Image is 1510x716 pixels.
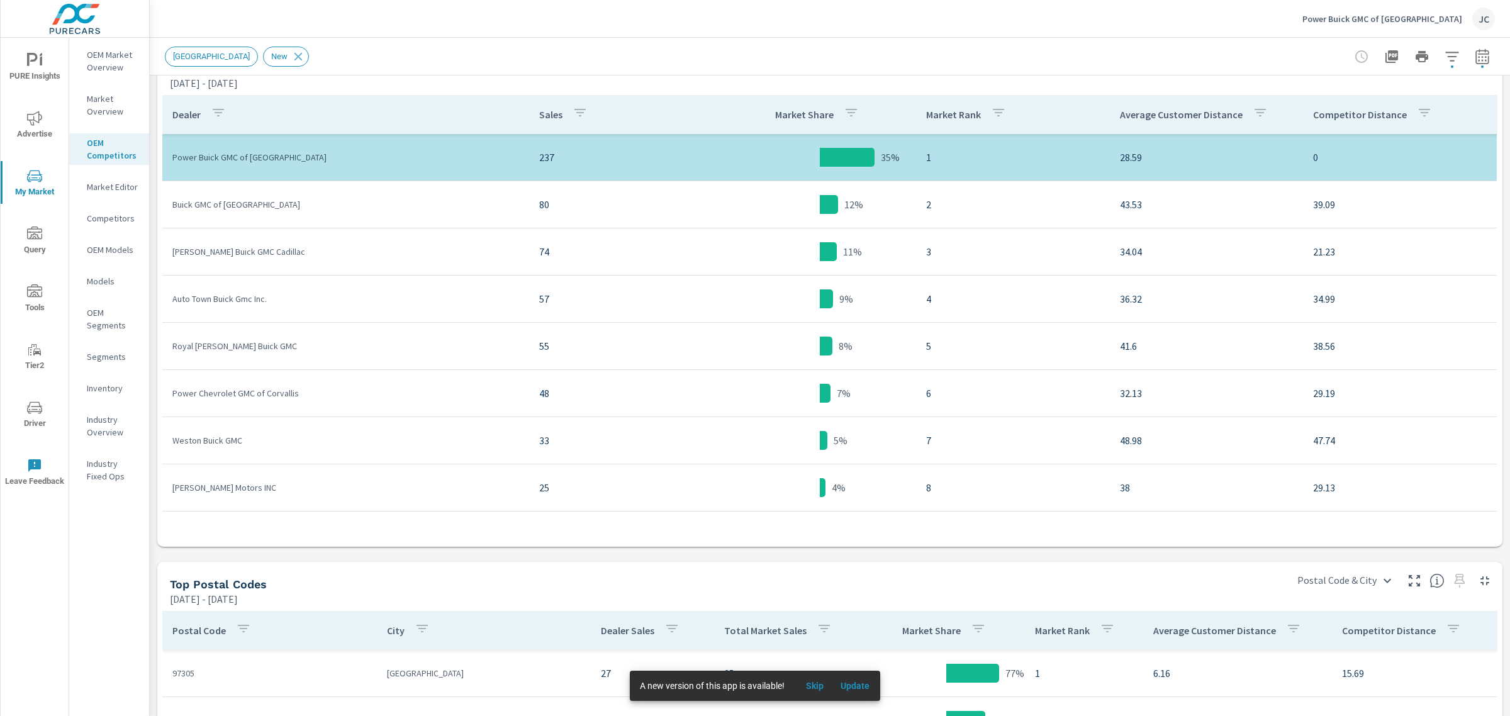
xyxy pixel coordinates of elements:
[1120,433,1294,448] p: 48.98
[795,676,835,696] button: Skip
[69,45,149,77] div: OEM Market Overview
[69,89,149,121] div: Market Overview
[539,291,713,306] p: 57
[1120,480,1294,495] p: 38
[1153,666,1322,681] p: 6.16
[4,111,65,142] span: Advertise
[87,350,139,363] p: Segments
[1035,624,1090,637] p: Market Rank
[87,48,139,74] p: OEM Market Overview
[69,303,149,335] div: OEM Segments
[170,591,238,607] p: [DATE] - [DATE]
[4,169,65,199] span: My Market
[69,177,149,196] div: Market Editor
[69,209,149,228] div: Competitors
[1120,244,1294,259] p: 34.04
[539,244,713,259] p: 74
[1120,291,1294,306] p: 36.32
[1120,108,1243,121] p: Average Customer Distance
[87,275,139,288] p: Models
[1302,13,1462,25] p: Power Buick GMC of [GEOGRAPHIC_DATA]
[843,244,862,259] p: 11%
[839,338,853,354] p: 8%
[69,133,149,165] div: OEM Competitors
[87,137,139,162] p: OEM Competitors
[1290,569,1399,591] div: Postal Code & City
[902,624,961,637] p: Market Share
[724,624,807,637] p: Total Market Sales
[87,212,139,225] p: Competitors
[87,243,139,256] p: OEM Models
[837,386,851,401] p: 7%
[834,433,847,448] p: 5%
[172,245,519,258] p: [PERSON_NAME] Buick GMC Cadillac
[1313,150,1487,165] p: 0
[387,667,581,680] p: [GEOGRAPHIC_DATA]
[835,676,875,696] button: Update
[1313,108,1407,121] p: Competitor Distance
[926,150,1100,165] p: 1
[172,198,519,211] p: Buick GMC of [GEOGRAPHIC_DATA]
[87,92,139,118] p: Market Overview
[1379,44,1404,69] button: "Export Report to PDF"
[1313,244,1487,259] p: 21.23
[724,666,858,681] p: 35
[1440,44,1465,69] button: Apply Filters
[165,52,257,61] span: [GEOGRAPHIC_DATA]
[170,578,267,591] h5: Top Postal Codes
[263,47,309,67] div: New
[1404,571,1424,591] button: Make Fullscreen
[4,284,65,315] span: Tools
[1429,573,1445,588] span: Top Postal Codes shows you how you rank, in terms of sales, to other dealerships in your market. ...
[87,306,139,332] p: OEM Segments
[387,624,405,637] p: City
[87,413,139,439] p: Industry Overview
[172,624,226,637] p: Postal Code
[1475,571,1495,591] button: Minimize Widget
[1,38,69,501] div: nav menu
[69,454,149,486] div: Industry Fixed Ops
[926,197,1100,212] p: 2
[1120,386,1294,401] p: 32.13
[926,291,1100,306] p: 4
[1342,624,1436,637] p: Competitor Distance
[4,53,65,84] span: PURE Insights
[1313,386,1487,401] p: 29.19
[926,244,1100,259] p: 3
[1313,433,1487,448] p: 47.74
[539,150,713,165] p: 237
[926,433,1100,448] p: 7
[172,481,519,494] p: [PERSON_NAME] Motors INC
[1120,338,1294,354] p: 41.6
[800,680,830,691] span: Skip
[1313,197,1487,212] p: 39.09
[172,108,201,121] p: Dealer
[264,52,295,61] span: New
[640,681,785,691] span: A new version of this app is available!
[1035,666,1133,681] p: 1
[1153,624,1276,637] p: Average Customer Distance
[601,666,704,681] p: 27
[539,108,562,121] p: Sales
[775,108,834,121] p: Market Share
[4,227,65,257] span: Query
[1005,666,1024,681] p: 77%
[69,347,149,366] div: Segments
[539,197,713,212] p: 80
[4,458,65,489] span: Leave Feedback
[839,291,853,306] p: 9%
[539,386,713,401] p: 48
[539,433,713,448] p: 33
[539,480,713,495] p: 25
[1472,8,1495,30] div: JC
[87,457,139,483] p: Industry Fixed Ops
[926,338,1100,354] p: 5
[172,387,519,400] p: Power Chevrolet GMC of Corvallis
[926,386,1100,401] p: 6
[172,434,519,447] p: Weston Buick GMC
[87,181,139,193] p: Market Editor
[840,680,870,691] span: Update
[69,272,149,291] div: Models
[4,342,65,373] span: Tier2
[4,400,65,431] span: Driver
